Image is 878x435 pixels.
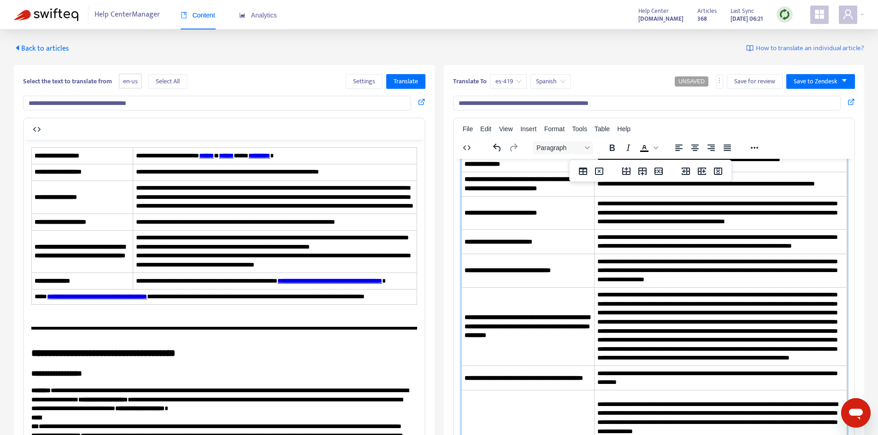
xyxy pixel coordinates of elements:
[536,144,582,151] span: Paragraph
[716,77,723,84] span: more
[14,42,69,55] span: Back to articles
[572,125,587,133] span: Tools
[463,125,473,133] span: File
[719,141,735,154] button: Justify
[786,74,855,89] button: Save to Zendeskcaret-down
[747,141,762,154] button: Reveal or hide additional toolbar items
[386,74,425,89] button: Translate
[716,74,723,89] button: more
[94,6,160,23] span: Help Center Manager
[394,76,418,87] span: Translate
[353,76,375,87] span: Settings
[841,77,848,84] span: caret-down
[119,74,141,89] span: en-us
[499,125,513,133] span: View
[731,14,763,24] strong: [DATE] 06:21
[841,398,871,428] iframe: Button to launch messaging window
[148,74,187,89] button: Select All
[638,13,684,24] a: [DOMAIN_NAME]
[814,9,825,20] span: appstore
[619,165,634,178] button: Insert row before
[14,44,21,52] span: caret-left
[544,125,565,133] span: Format
[694,165,710,178] button: Insert column after
[746,43,864,54] a: How to translate an individual article?
[635,165,650,178] button: Insert row after
[453,76,487,87] b: Translate To
[604,141,620,154] button: Bold
[697,14,707,24] strong: 368
[14,8,78,21] img: Swifteq
[794,76,837,87] span: Save to Zendesk
[536,75,565,88] span: Spanish
[617,125,631,133] span: Help
[575,165,591,178] button: Table properties
[239,12,246,18] span: area-chart
[638,6,669,16] span: Help Center
[638,14,684,24] strong: [DOMAIN_NAME]
[703,141,719,154] button: Align right
[506,141,521,154] button: Redo
[520,125,536,133] span: Insert
[480,125,491,133] span: Edit
[843,9,854,20] span: user
[595,125,610,133] span: Table
[181,12,187,18] span: book
[734,76,775,87] span: Save for review
[731,6,754,16] span: Last Sync
[678,165,694,178] button: Insert column before
[727,74,783,89] button: Save for review
[591,165,607,178] button: Delete table
[746,45,754,52] img: image-link
[779,9,790,20] img: sync.dc5367851b00ba804db3.png
[651,165,666,178] button: Delete row
[756,43,864,54] span: How to translate an individual article?
[697,6,717,16] span: Articles
[181,12,215,19] span: Content
[495,75,521,88] span: es-419
[346,74,383,89] button: Settings
[620,141,636,154] button: Italic
[23,76,112,87] b: Select the text to translate from
[678,78,705,85] span: UNSAVED
[710,165,726,178] button: Delete column
[671,141,687,154] button: Align left
[239,12,277,19] span: Analytics
[489,141,505,154] button: Undo
[156,76,180,87] span: Select All
[636,141,660,154] div: Text color Black
[533,141,593,154] button: Block Paragraph
[687,141,703,154] button: Align center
